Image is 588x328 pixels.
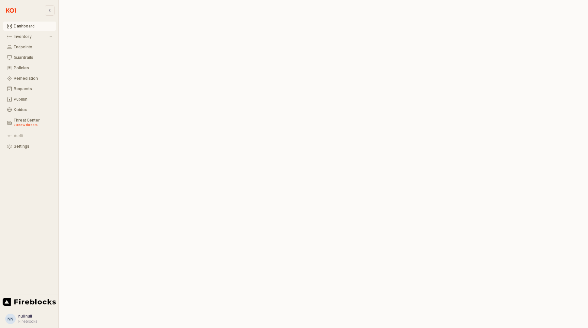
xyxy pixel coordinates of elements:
div: Koidex [14,107,52,112]
button: Audit [3,131,56,140]
button: Inventory [3,32,56,41]
button: Policies [3,63,56,73]
div: Guardrails [14,55,52,60]
button: Endpoints [3,42,56,52]
div: Publish [14,97,52,102]
div: Inventory [14,34,48,39]
button: Publish [3,95,56,104]
div: nn [8,316,13,322]
div: Settings [14,144,52,149]
span: null null [18,314,32,319]
button: Remediation [3,74,56,83]
div: Threat Center [14,118,52,128]
div: Remediation [14,76,52,81]
div: Fireblocks [18,319,37,324]
div: Requests [14,87,52,91]
div: Audit [14,134,52,138]
div: 28 new threats [14,123,52,128]
button: Koidex [3,105,56,114]
button: Dashboard [3,22,56,31]
button: nn [5,314,16,324]
button: Guardrails [3,53,56,62]
div: Policies [14,66,52,70]
button: Settings [3,142,56,151]
div: Endpoints [14,45,52,49]
div: Dashboard [14,24,52,28]
button: Requests [3,84,56,93]
button: Threat Center [3,116,56,130]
